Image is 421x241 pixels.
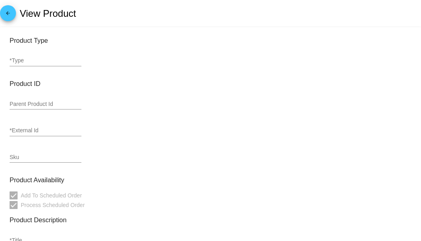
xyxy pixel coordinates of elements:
[3,10,13,20] mat-icon: arrow_back
[21,200,85,210] span: Process Scheduled Order
[10,101,81,108] input: Parent Product Id
[10,127,81,134] input: *External Id
[21,191,82,200] span: Add To Scheduled Order
[20,8,76,19] h2: View Product
[10,37,411,44] h3: Product Type
[10,216,411,224] h3: Product Description
[10,176,411,184] h3: Product Availability
[10,58,81,64] input: *Type
[10,154,81,161] input: Sku
[10,80,411,88] h3: Product ID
